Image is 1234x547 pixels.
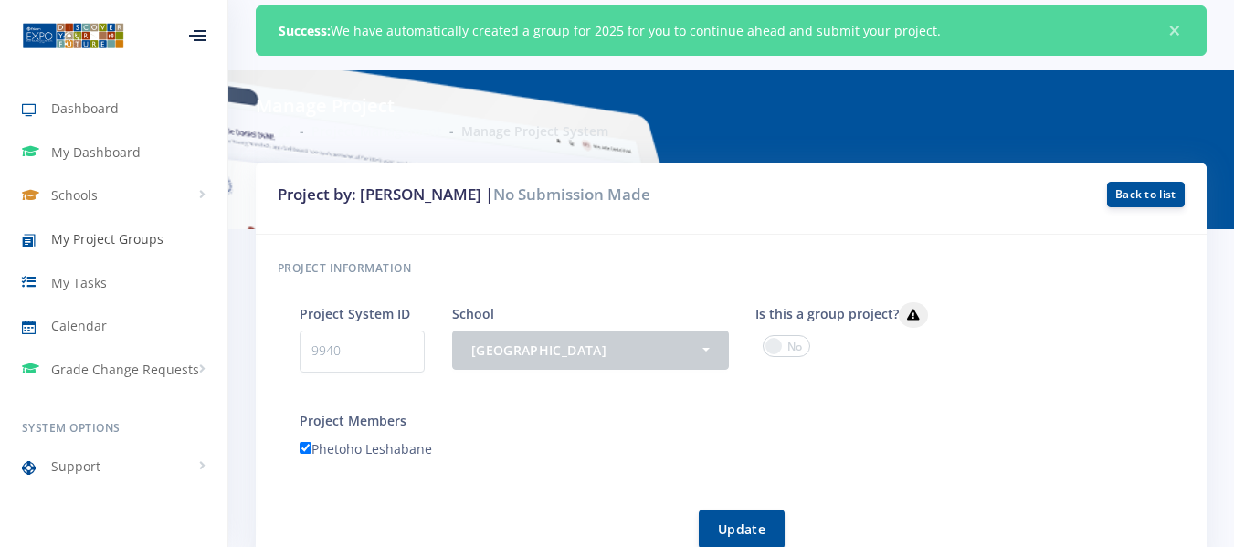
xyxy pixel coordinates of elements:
li: Manage Project System [442,121,608,141]
span: My Tasks [51,273,107,292]
h6: System Options [22,420,206,437]
span: Grade Change Requests [51,360,199,379]
div: [GEOGRAPHIC_DATA] [471,341,699,360]
h6: Manage Project [256,92,395,120]
a: Project Management [311,122,442,140]
a: Back to list [1107,182,1185,207]
h6: Project information [278,257,1185,280]
p: 9940 [300,331,425,373]
label: Phetoho Leshabane [300,439,432,458]
h3: Project by: [PERSON_NAME] | [278,183,873,206]
span: Dashboard [51,99,119,118]
span: × [1165,22,1184,40]
span: Calendar [51,316,107,335]
span: My Project Groups [51,229,163,248]
input: Phetoho Leshabane [300,442,311,454]
button: Sunward Park High School [452,331,729,370]
label: School [452,304,494,323]
label: Project System ID [300,304,410,323]
img: ... [22,21,124,50]
div: We have automatically created a group for 2025 for you to continue ahead and submit your project. [256,5,1207,56]
label: Project Members [300,411,406,430]
span: Support [51,457,100,476]
span: Schools [51,185,98,205]
nav: breadcrumb [278,121,608,141]
span: No Submission Made [493,184,650,205]
strong: Success: [279,22,331,39]
span: My Dashboard [51,142,141,162]
button: Close [1165,22,1184,40]
label: Is this a group project? [755,302,928,328]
